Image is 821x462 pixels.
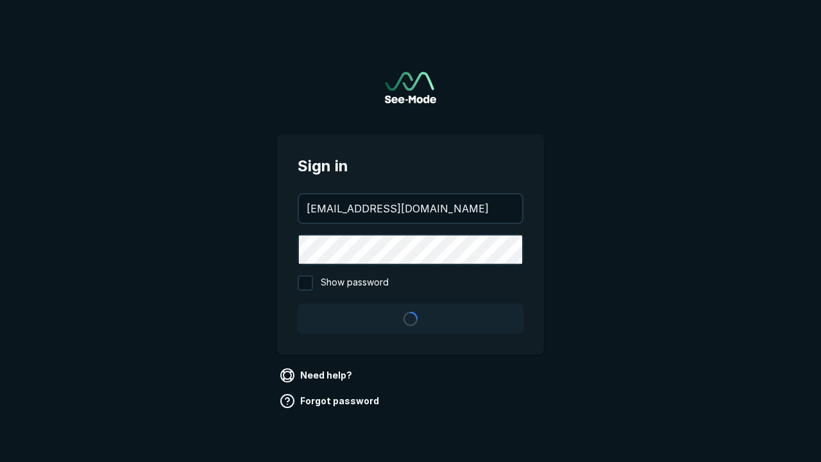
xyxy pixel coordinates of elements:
img: See-Mode Logo [385,72,436,103]
input: your@email.com [299,194,522,223]
a: Need help? [277,365,357,386]
a: Go to sign in [385,72,436,103]
span: Sign in [298,155,523,178]
a: Forgot password [277,391,384,411]
span: Show password [321,275,389,291]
